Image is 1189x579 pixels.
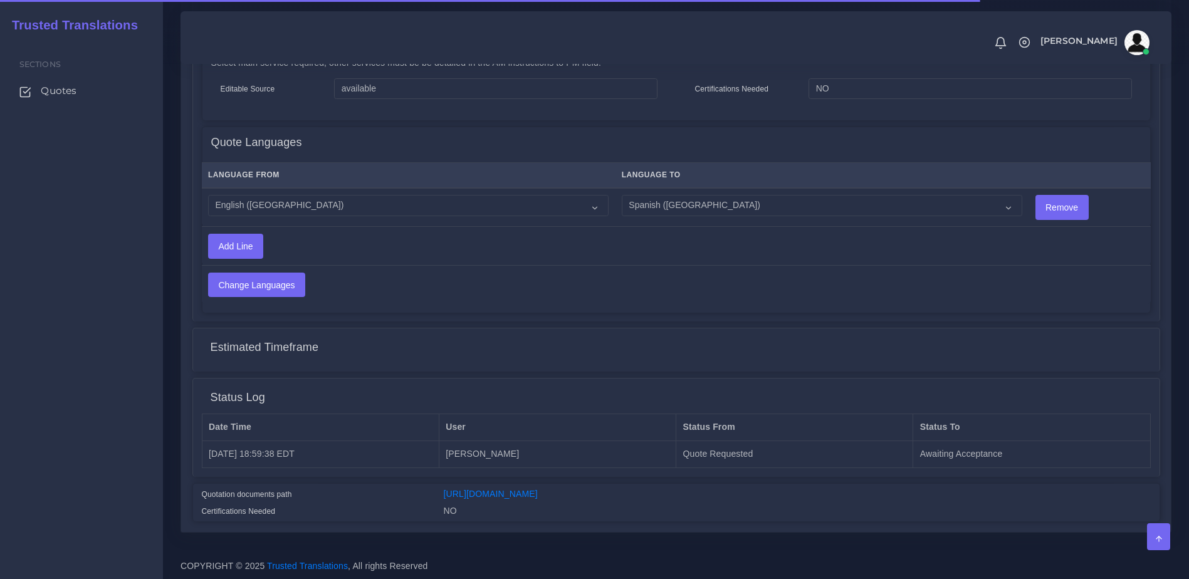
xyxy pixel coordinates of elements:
[1036,196,1088,219] input: Remove
[181,560,428,573] span: COPYRIGHT © 2025
[695,83,769,95] label: Certifications Needed
[676,414,913,441] th: Status From
[202,506,276,517] label: Certifications Needed
[41,84,76,98] span: Quotes
[211,391,265,405] h4: Status Log
[913,441,1150,467] td: Awaiting Acceptance
[9,78,154,104] a: Quotes
[1034,30,1154,55] a: [PERSON_NAME]avatar
[348,560,427,573] span: , All rights Reserved
[439,414,676,441] th: User
[221,83,275,95] label: Editable Source
[211,136,302,150] h4: Quote Languages
[1124,30,1150,55] img: avatar
[439,441,676,467] td: [PERSON_NAME]
[444,489,538,499] a: [URL][DOMAIN_NAME]
[202,162,615,188] th: Language From
[209,273,305,297] input: Change Languages
[202,489,292,500] label: Quotation documents path
[615,162,1029,188] th: Language To
[202,414,439,441] th: Date Time
[3,18,138,33] h2: Trusted Translations
[209,234,263,258] input: Add Line
[676,441,913,467] td: Quote Requested
[211,341,319,355] h4: Estimated Timeframe
[202,441,439,467] td: [DATE] 18:59:38 EDT
[267,561,348,571] a: Trusted Translations
[19,60,61,69] span: Sections
[1040,36,1118,45] span: [PERSON_NAME]
[434,504,1160,521] div: NO
[913,414,1150,441] th: Status To
[3,15,138,36] a: Trusted Translations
